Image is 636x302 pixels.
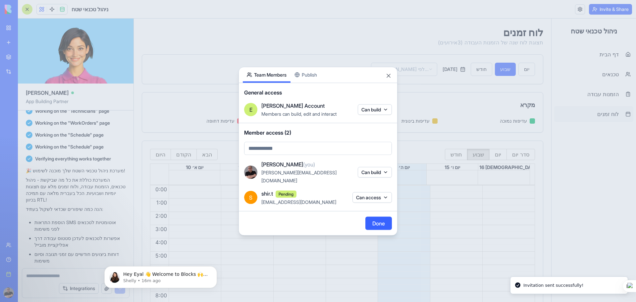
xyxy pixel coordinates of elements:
h2: ניהול טכנאי שטח [426,8,494,17]
div: מקרא [16,82,401,91]
span: Pending [276,190,296,198]
button: 12 יום ג׳ [156,145,172,152]
button: 10 יום א׳ [52,145,70,152]
span: 15 יום ו׳ [311,146,326,151]
button: סדר יום [373,130,401,142]
span: 11 יום ב׳ [104,146,120,151]
span: 12 יום ג׳ [156,146,172,151]
span: (you) [303,161,315,167]
span: 14 יום ה׳ [258,146,276,151]
span: עדיפות גבוהה [171,99,198,106]
button: 14 יום ה׳ [258,145,276,152]
span: 1:00 [21,181,35,187]
button: הבא [63,130,84,142]
a: לוח זמנים [420,88,500,103]
span: טכנאים [468,52,485,60]
span: [PERSON_NAME] Account [261,101,325,109]
span: shir.t [261,190,273,198]
button: היום [16,130,37,142]
span: General access [244,88,392,96]
span: דף הבית [466,32,485,40]
p: תצוגת לוח שנה של הזמנות העבודה ( 3 אירועים) [8,20,409,28]
span: עדיפות בינונית [268,99,296,106]
span: 3:00 [20,207,35,214]
button: 11 יום ב׳ [104,145,120,152]
button: שבוע [333,130,356,142]
a: הזמנות עבודה [420,68,500,84]
span: E [249,105,252,113]
span: 8:00 [20,273,35,280]
span: לוח זמנים [463,91,485,99]
button: יום [355,130,373,142]
span: 13 יום ד׳ [207,146,224,151]
iframe: Intercom notifications message [94,252,227,299]
span: Member access (2) [244,128,392,136]
span: 2:00 [20,194,35,201]
span: [PERSON_NAME] [261,160,315,168]
button: חודש [337,44,358,57]
button: Can build [358,104,392,115]
a: טכנאים [420,48,500,64]
span: 10/08 - 16/08 [84,132,311,140]
span: 5:00 [20,234,35,240]
button: 15 יום ו׳ [311,145,326,152]
span: 4:00 [20,220,35,227]
span: [EMAIL_ADDRESS][DOMAIN_NAME] [261,199,336,205]
img: ACg8ocIVsvydE8A5AB97KHThCT7U5GstpMLS1pRiuO3YvEL_rFIKgiFe=s96-c [244,165,257,179]
button: Done [365,216,392,230]
a: דף הבית [420,28,500,44]
button: 16 [DEMOGRAPHIC_DATA] [345,145,406,152]
button: 13 יום ד׳ [207,145,224,152]
h1: לוח זמנים [8,8,409,20]
span: Members can build, edit and interact [261,111,337,116]
button: Can build [358,167,392,177]
span: 6:00 [20,247,35,254]
button: הקודם [37,130,63,142]
button: יום [385,44,401,57]
button: חודש [311,130,334,142]
button: שבוע [361,44,382,57]
span: 7:00 [21,260,35,267]
span: עדיפות נמוכה [366,99,393,106]
span: הזמנות עבודה [453,72,485,80]
button: Team Members [243,67,291,83]
span: 16 [DEMOGRAPHIC_DATA] [345,146,406,151]
button: Can access [352,192,392,203]
span: [DATE] [309,47,324,54]
span: עדיפות דחופה [73,99,101,106]
span: 10 יום א׳ [52,146,70,151]
button: Publish [291,67,321,83]
span: [PERSON_NAME][EMAIL_ADDRESS][DOMAIN_NAME] [261,169,337,183]
span: 0:00 [20,167,35,174]
span: S [244,191,257,204]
